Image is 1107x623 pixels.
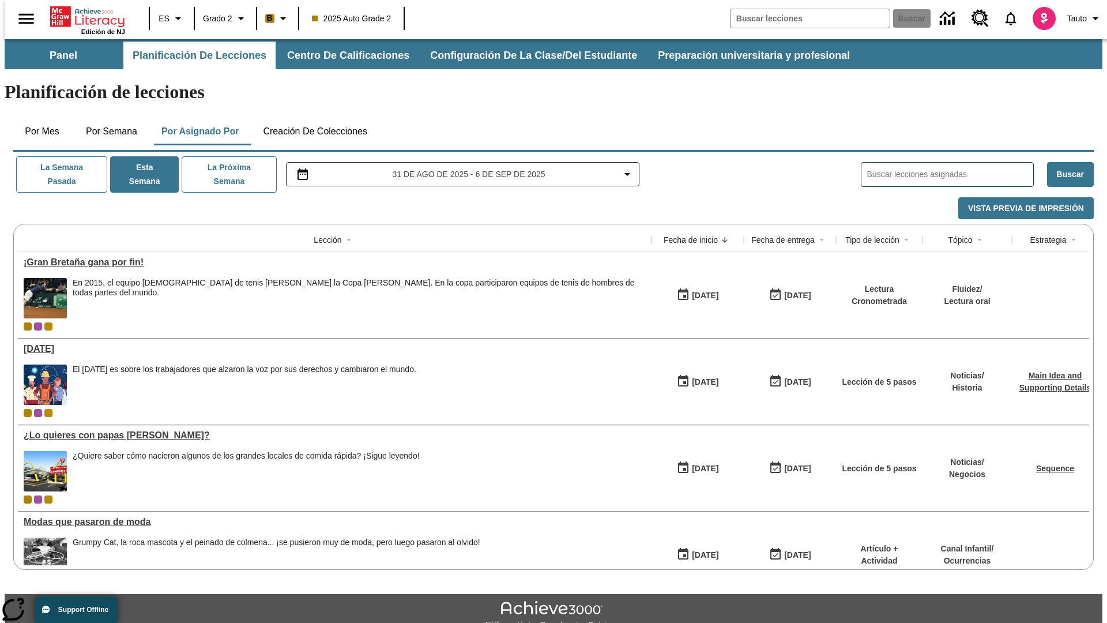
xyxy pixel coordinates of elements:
[314,234,341,246] div: Lección
[664,234,718,246] div: Fecha de inicio
[965,3,996,34] a: Centro de recursos, Se abrirá en una pestaña nueva.
[731,9,890,28] input: Buscar campo
[842,283,917,307] p: Lectura Cronometrada
[1067,233,1080,247] button: Sort
[1063,8,1107,29] button: Perfil/Configuración
[1047,162,1094,187] button: Buscar
[751,234,815,246] div: Fecha de entrega
[692,548,718,562] div: [DATE]
[159,13,170,25] span: ES
[24,322,32,331] div: Clase actual
[50,4,125,35] div: Portada
[765,544,815,566] button: 06/30/26: Último día en que podrá accederse la lección
[73,538,480,578] div: Grumpy Cat, la roca mascota y el peinado de colmena... ¡se pusieron muy de moda, pero luego pasar...
[34,409,42,417] span: OL 2025 Auto Grade 3
[1067,13,1087,25] span: Tauto
[5,39,1102,69] div: Subbarra de navegación
[50,5,125,28] a: Portada
[24,430,646,441] a: ¿Lo quieres con papas fritas?, Lecciones
[34,496,42,504] div: OL 2025 Auto Grade 3
[58,606,108,614] span: Support Offline
[24,409,32,417] div: Clase actual
[44,322,52,331] div: New 2025 class
[6,42,121,69] button: Panel
[261,8,295,29] button: Boost El color de la clase es anaranjado claro. Cambiar el color de la clase.
[24,257,646,268] a: ¡Gran Bretaña gana por fin!, Lecciones
[203,13,232,25] span: Grado 2
[899,233,913,247] button: Sort
[110,156,179,193] button: Esta semana
[342,233,356,247] button: Sort
[673,457,722,479] button: 07/26/25: Primer día en que estuvo disponible la lección
[153,8,190,29] button: Lenguaje: ES, Selecciona un idioma
[949,468,985,481] p: Negocios
[845,234,899,246] div: Tipo de lección
[291,167,635,181] button: Seleccione el intervalo de fechas opción del menú
[267,11,273,25] span: B
[1036,464,1074,473] a: Sequence
[182,156,276,193] button: La próxima semana
[1026,3,1063,33] button: Escoja un nuevo avatar
[24,451,67,491] img: Uno de los primeros locales de McDonald's, con el icónico letrero rojo y los arcos amarillos.
[198,8,253,29] button: Grado: Grado 2, Elige un grado
[13,118,71,145] button: Por mes
[692,288,718,303] div: [DATE]
[842,543,917,567] p: Artículo + Actividad
[73,365,416,374] div: El [DATE] es sobre los trabajadores que alzaron la voz por sus derechos y cambiaron el mundo.
[944,295,990,307] p: Lectura oral
[718,233,732,247] button: Sort
[9,2,43,36] button: Abrir el menú lateral
[867,166,1033,183] input: Buscar lecciones asignadas
[123,42,276,69] button: Planificación de lecciones
[949,456,985,468] p: Noticias /
[34,322,42,331] div: OL 2025 Auto Grade 3
[941,543,994,555] p: Canal Infantil /
[24,517,646,527] a: Modas que pasaron de moda, Lecciones
[73,451,420,461] div: ¿Quiere saber cómo nacieron algunos de los grandes locales de comida rápida? ¡Sigue leyendo!
[44,496,52,504] div: New 2025 class
[950,370,984,382] p: Noticias /
[950,382,984,394] p: Historia
[24,538,67,578] img: foto en blanco y negro de una chica haciendo girar unos hula-hulas en la década de 1950
[692,375,718,389] div: [DATE]
[5,81,1102,103] h1: Planificación de lecciones
[73,365,416,405] div: El Día del Trabajo es sobre los trabajadores que alzaron la voz por sus derechos y cambiaron el m...
[1033,7,1056,30] img: avatar image
[392,168,545,181] span: 31 de ago de 2025 - 6 de sep de 2025
[784,461,811,476] div: [DATE]
[958,197,1094,220] button: Vista previa de impresión
[784,375,811,389] div: [DATE]
[842,376,916,388] p: Lección de 5 pasos
[24,278,67,318] img: Tenista británico Andy Murray extendiendo todo su cuerpo para alcanzar una pelota durante un part...
[35,596,118,623] button: Support Offline
[24,257,646,268] div: ¡Gran Bretaña gana por fin!
[842,463,916,475] p: Lección de 5 pasos
[941,555,994,567] p: Ocurrencias
[152,118,248,145] button: Por asignado por
[933,3,965,35] a: Centro de información
[44,409,52,417] div: New 2025 class
[24,496,32,504] div: Clase actual
[815,233,829,247] button: Sort
[73,451,420,491] div: ¿Quiere saber cómo nacieron algunos de los grandes locales de comida rápida? ¡Sigue leyendo!
[649,42,859,69] button: Preparación universitaria y profesional
[1030,234,1066,246] div: Estrategia
[24,365,67,405] img: una pancarta con fondo azul muestra la ilustración de una fila de diferentes hombres y mujeres co...
[77,118,146,145] button: Por semana
[784,288,811,303] div: [DATE]
[1019,371,1091,392] a: Main Idea and Supporting Details
[16,156,107,193] button: La semana pasada
[996,3,1026,33] a: Notificaciones
[24,430,646,441] div: ¿Lo quieres con papas fritas?
[73,538,480,547] div: Grumpy Cat, la roca mascota y el peinado de colmena... ¡se pusieron muy de moda, pero luego pasar...
[673,544,722,566] button: 07/19/25: Primer día en que estuvo disponible la lección
[765,284,815,306] button: 09/07/25: Último día en que podrá accederse la lección
[620,167,634,181] svg: Collapse Date Range Filter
